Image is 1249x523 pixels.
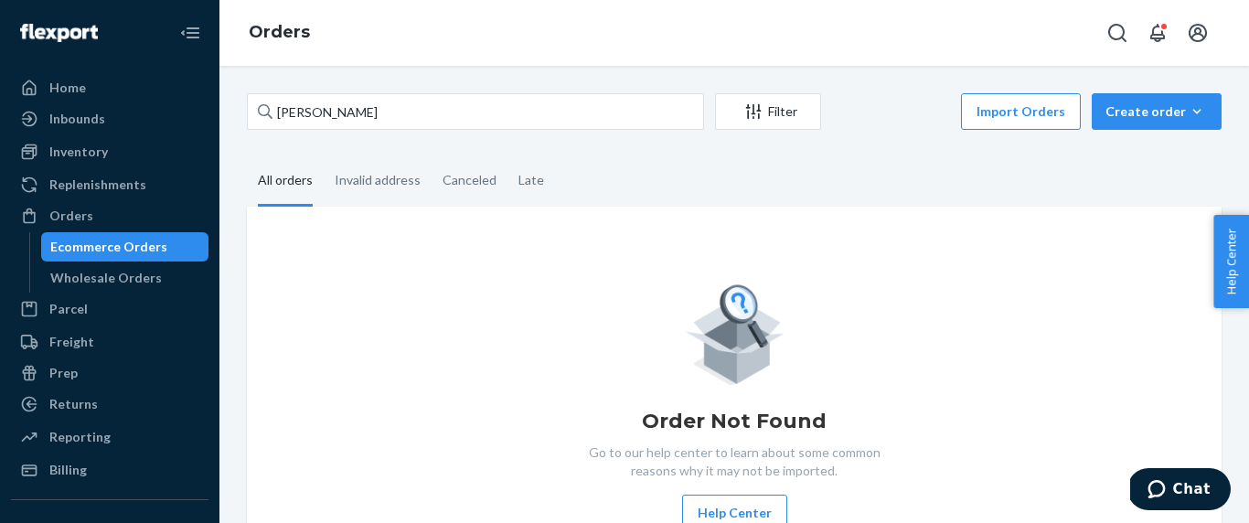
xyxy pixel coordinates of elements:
button: Help Center [1213,215,1249,308]
div: Inbounds [49,110,105,128]
div: Replenishments [49,176,146,194]
button: Open notifications [1139,15,1176,51]
div: Wholesale Orders [50,269,162,287]
a: Ecommerce Orders [41,232,209,261]
a: Freight [11,327,208,357]
div: Returns [49,395,98,413]
input: Search orders [247,93,704,130]
div: Canceled [443,156,496,204]
button: Open Search Box [1099,15,1136,51]
div: Create order [1105,102,1208,121]
div: Prep [49,364,78,382]
a: Prep [11,358,208,388]
iframe: Opens a widget where you can chat to one of our agents [1130,468,1231,514]
a: Parcel [11,294,208,324]
div: Filter [716,102,820,121]
a: Wholesale Orders [41,263,209,293]
button: Filter [715,93,821,130]
a: Orders [249,22,310,42]
div: Home [49,79,86,97]
div: Orders [49,207,93,225]
div: Inventory [49,143,108,161]
ol: breadcrumbs [234,6,325,59]
div: Ecommerce Orders [50,238,167,256]
button: Open account menu [1180,15,1216,51]
a: Inventory [11,137,208,166]
a: Home [11,73,208,102]
h1: Order Not Found [642,407,827,436]
a: Orders [11,201,208,230]
p: Go to our help center to learn about some common reasons why it may not be imported. [574,443,894,480]
button: Import Orders [961,93,1081,130]
div: All orders [258,156,313,207]
img: Empty list [685,280,785,385]
div: Invalid address [335,156,421,204]
img: Flexport logo [20,24,98,42]
a: Billing [11,455,208,485]
div: Reporting [49,428,111,446]
a: Reporting [11,422,208,452]
div: Parcel [49,300,88,318]
a: Replenishments [11,170,208,199]
button: Create order [1092,93,1222,130]
div: Freight [49,333,94,351]
button: Close Navigation [172,15,208,51]
div: Late [518,156,544,204]
a: Returns [11,390,208,419]
div: Billing [49,461,87,479]
a: Inbounds [11,104,208,133]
